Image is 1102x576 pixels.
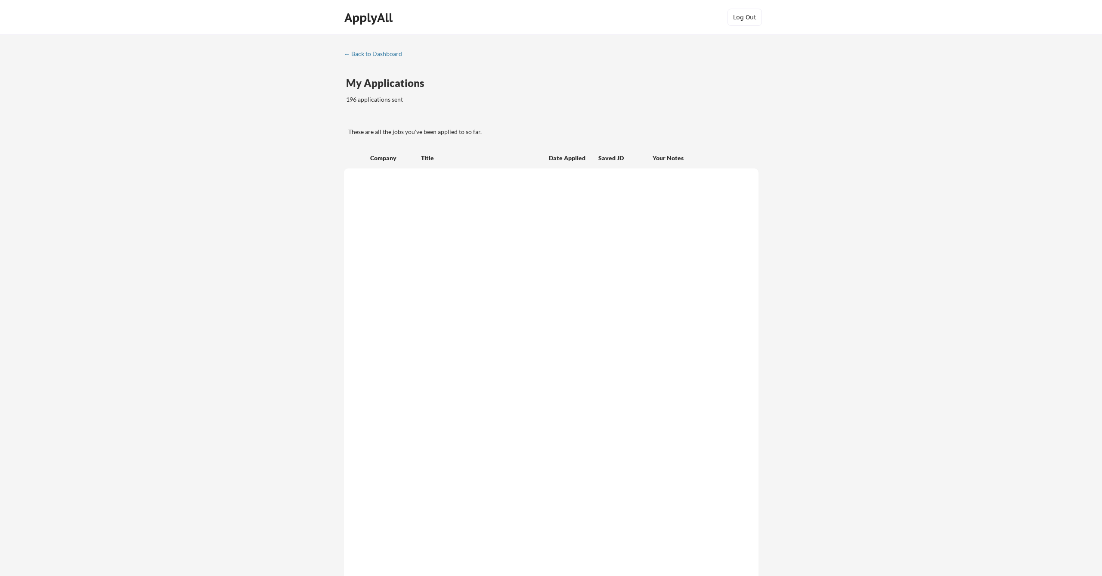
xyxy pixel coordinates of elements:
[409,111,472,120] div: These are job applications we think you'd be a good fit for, but couldn't apply you to automatica...
[348,128,758,136] div: These are all the jobs you've been applied to so far.
[344,50,409,59] a: ← Back to Dashboard
[346,111,402,120] div: These are all the jobs you've been applied to so far.
[346,95,513,104] div: 196 applications sent
[421,154,541,162] div: Title
[598,150,653,165] div: Saved JD
[346,78,431,88] div: My Applications
[727,9,762,26] button: Log Out
[344,51,409,57] div: ← Back to Dashboard
[653,154,751,162] div: Your Notes
[370,154,413,162] div: Company
[549,154,587,162] div: Date Applied
[344,10,395,25] div: ApplyAll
